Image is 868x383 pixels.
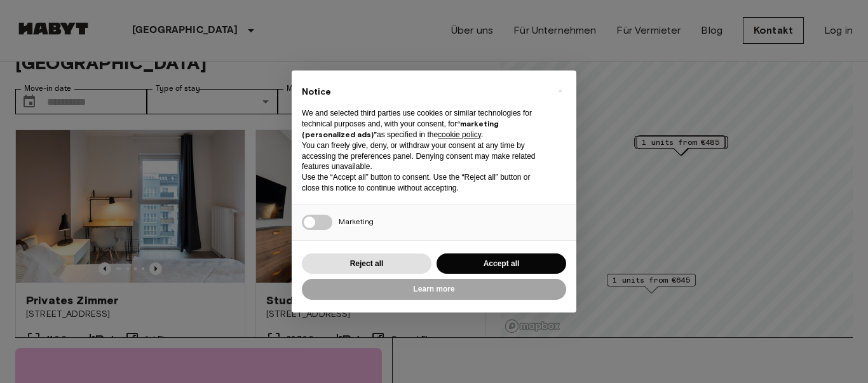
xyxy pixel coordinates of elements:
strong: “marketing (personalized ads)” [302,119,499,139]
p: You can freely give, deny, or withdraw your consent at any time by accessing the preferences pane... [302,140,546,172]
span: × [558,83,562,98]
p: Use the “Accept all” button to consent. Use the “Reject all” button or close this notice to conti... [302,172,546,194]
span: Marketing [339,217,374,226]
button: Learn more [302,279,566,300]
p: We and selected third parties use cookies or similar technologies for technical purposes and, wit... [302,108,546,140]
button: Close this notice [550,81,570,101]
h2: Notice [302,86,546,98]
button: Accept all [437,253,566,274]
a: cookie policy [438,130,481,139]
button: Reject all [302,253,431,274]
